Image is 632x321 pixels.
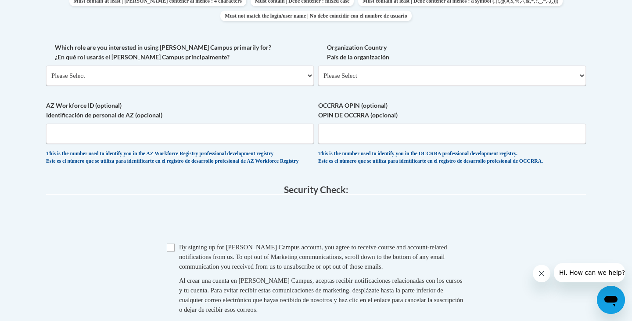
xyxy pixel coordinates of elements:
div: This is the number used to identify you in the OCCRRA professional development registry. Este es ... [318,150,586,165]
label: AZ Workforce ID (optional) Identificación de personal de AZ (opcional) [46,101,314,120]
iframe: Message from company [554,263,625,282]
span: Al crear una cuenta en [PERSON_NAME] Campus, aceptas recibir notificaciones relacionadas con los ... [179,277,463,313]
span: By signing up for [PERSON_NAME] Campus account, you agree to receive course and account-related n... [179,244,447,270]
label: Which role are you interested in using [PERSON_NAME] Campus primarily for? ¿En qué rol usarás el ... [46,43,314,62]
iframe: Close message [533,265,550,282]
label: Organization Country País de la organización [318,43,586,62]
div: This is the number used to identify you in the AZ Workforce Registry professional development reg... [46,150,314,165]
span: Security Check: [284,184,348,195]
iframe: Button to launch messaging window [597,286,625,314]
label: OCCRRA OPIN (optional) OPIN DE OCCRRA (opcional) [318,101,586,120]
iframe: reCAPTCHA [249,204,383,238]
span: Must not match the login/user name | No debe coincidir con el nombre de usuario [220,11,411,21]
